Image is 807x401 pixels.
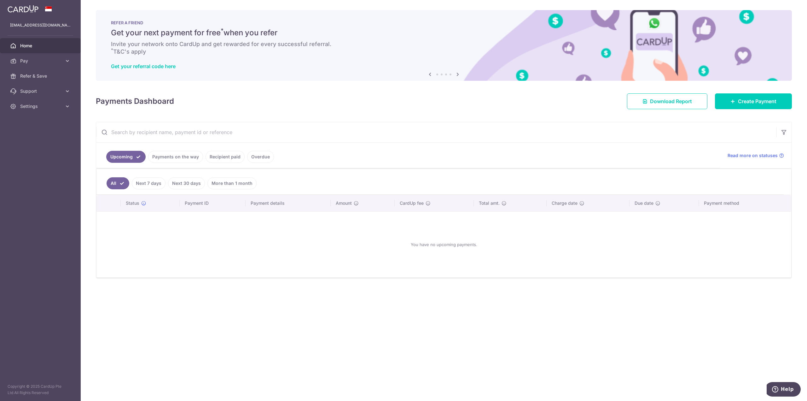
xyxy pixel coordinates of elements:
[132,177,165,189] a: Next 7 days
[180,195,245,211] th: Payment ID
[20,103,62,109] span: Settings
[400,200,424,206] span: CardUp fee
[8,5,38,13] img: CardUp
[650,97,692,105] span: Download Report
[20,73,62,79] span: Refer & Save
[106,151,146,163] a: Upcoming
[20,58,62,64] span: Pay
[728,152,778,159] span: Read more on statuses
[715,93,792,109] a: Create Payment
[111,28,777,38] h5: Get your next payment for free when you refer
[738,97,776,105] span: Create Payment
[96,122,776,142] input: Search by recipient name, payment id or reference
[246,195,331,211] th: Payment details
[699,195,791,211] th: Payment method
[111,63,176,69] a: Get your referral code here
[111,40,777,56] h6: Invite your network onto CardUp and get rewarded for every successful referral. T&C's apply
[148,151,203,163] a: Payments on the way
[336,200,352,206] span: Amount
[126,200,139,206] span: Status
[168,177,205,189] a: Next 30 days
[104,217,784,272] div: You have no upcoming payments.
[10,22,71,28] p: [EMAIL_ADDRESS][DOMAIN_NAME]
[728,152,784,159] a: Read more on statuses
[111,20,777,25] p: REFER A FRIEND
[206,151,245,163] a: Recipient paid
[767,382,801,398] iframe: Opens a widget where you can find more information
[96,10,792,81] img: RAF banner
[247,151,274,163] a: Overdue
[20,43,62,49] span: Home
[479,200,500,206] span: Total amt.
[107,177,129,189] a: All
[207,177,257,189] a: More than 1 month
[627,93,707,109] a: Download Report
[20,88,62,94] span: Support
[635,200,653,206] span: Due date
[552,200,578,206] span: Charge date
[96,96,174,107] h4: Payments Dashboard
